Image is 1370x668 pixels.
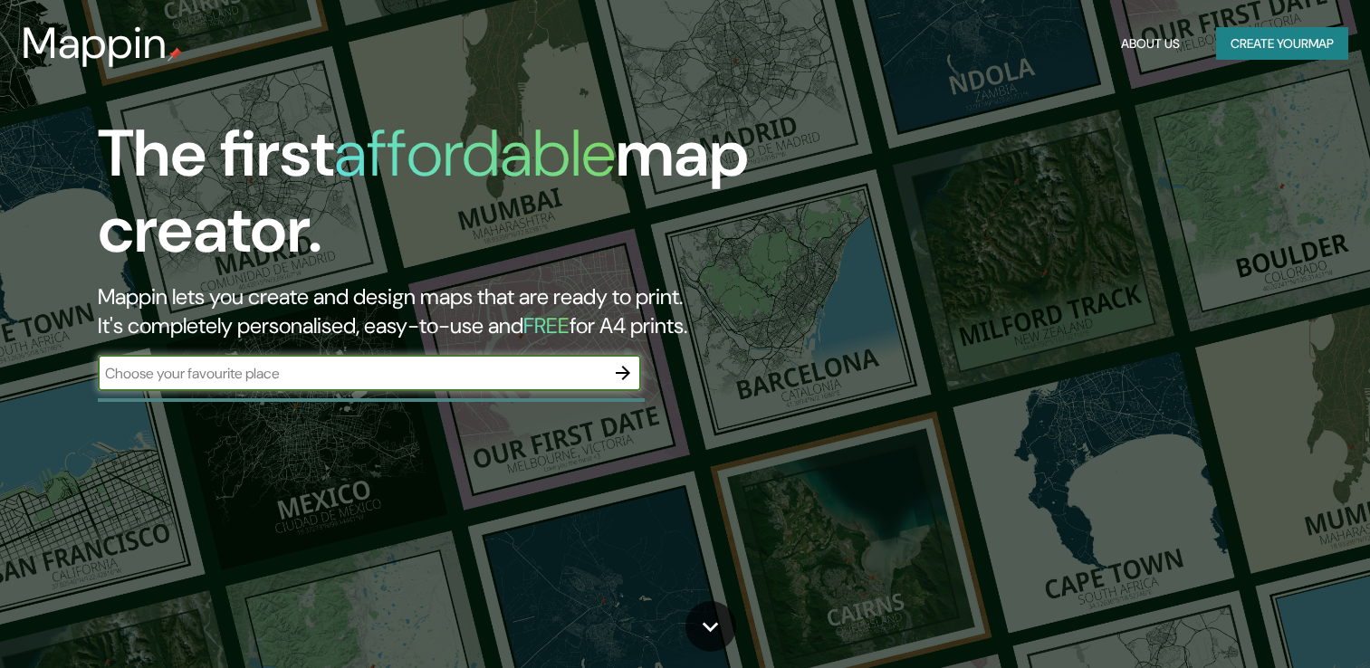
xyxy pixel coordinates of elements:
img: mappin-pin [168,47,182,62]
h2: Mappin lets you create and design maps that are ready to print. It's completely personalised, eas... [98,282,783,340]
input: Choose your favourite place [98,363,605,384]
button: About Us [1114,27,1187,61]
h1: The first map creator. [98,116,783,282]
h1: affordable [334,111,616,196]
h3: Mappin [22,18,168,69]
h5: FREE [523,311,570,339]
button: Create yourmap [1216,27,1348,61]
